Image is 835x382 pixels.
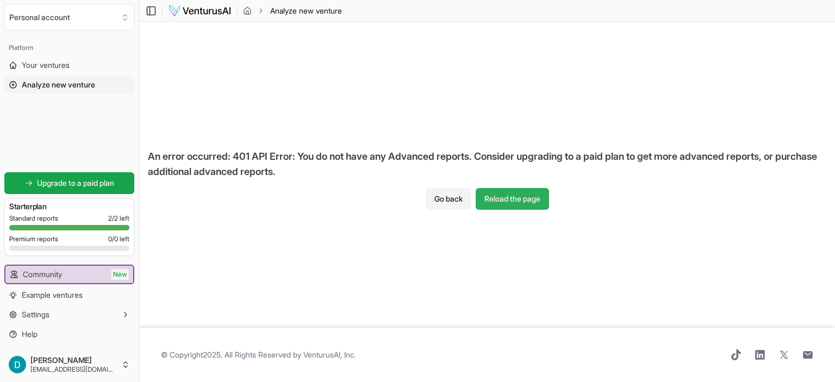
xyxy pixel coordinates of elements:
[4,352,134,378] button: [PERSON_NAME][EMAIL_ADDRESS][DOMAIN_NAME]
[30,355,117,365] span: [PERSON_NAME]
[22,290,83,300] span: Example ventures
[161,349,356,360] span: © Copyright 2025 . All Rights Reserved by .
[22,309,49,320] span: Settings
[243,5,342,16] nav: breadcrumb
[9,201,129,212] h3: Starter plan
[168,4,232,17] img: logo
[426,188,471,210] button: Go back
[139,140,835,188] div: An error occurred: 401 API Error: You do not have any Advanced reports. Consider upgrading to a p...
[9,235,58,243] span: Premium reports
[4,306,134,323] button: Settings
[5,266,133,283] a: CommunityNew
[108,214,129,223] span: 2 / 2 left
[9,356,26,373] img: ACg8ocKb5s6-i3hqeATbJyEUJskJi4dkM9hciR3kQ_VVx2Is7QMqeA=s96-c
[23,269,62,280] span: Community
[22,60,70,71] span: Your ventures
[4,39,134,57] div: Platform
[37,178,114,189] span: Upgrade to a paid plan
[108,235,129,243] span: 0 / 0 left
[4,286,134,304] a: Example ventures
[9,214,58,223] span: Standard reports
[4,172,134,194] a: Upgrade to a paid plan
[270,5,342,16] span: Analyze new venture
[22,79,95,90] span: Analyze new venture
[4,57,134,74] a: Your ventures
[4,4,134,30] button: Select an organization
[111,269,129,280] span: New
[476,188,549,210] button: Reload the page
[4,325,134,343] a: Help
[303,350,354,359] a: VenturusAI, Inc
[4,76,134,93] a: Analyze new venture
[22,329,38,340] span: Help
[30,365,117,374] span: [EMAIL_ADDRESS][DOMAIN_NAME]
